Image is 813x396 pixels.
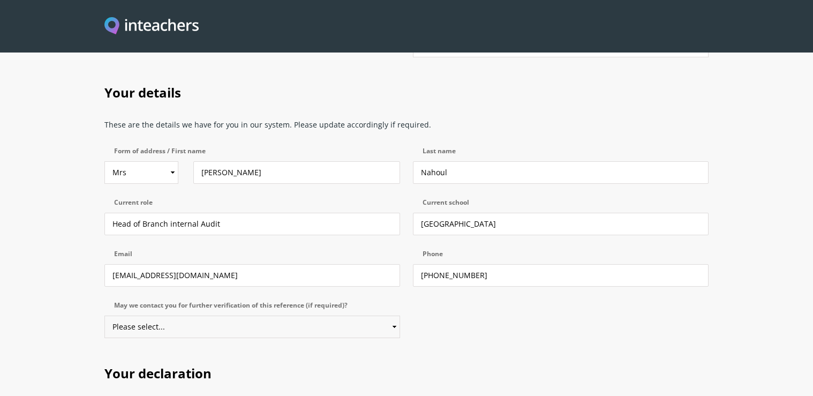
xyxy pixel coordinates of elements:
[104,250,400,264] label: Email
[104,364,212,382] span: Your declaration
[104,199,400,213] label: Current role
[413,199,709,213] label: Current school
[104,113,709,143] p: These are the details we have for you in our system. Please update accordingly if required.
[104,17,199,36] img: Inteachers
[104,17,199,36] a: Visit this site's homepage
[104,147,400,161] label: Form of address / First name
[413,147,709,161] label: Last name
[413,250,709,264] label: Phone
[104,302,400,316] label: May we contact you for further verification of this reference (if required)?
[104,84,181,101] span: Your details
